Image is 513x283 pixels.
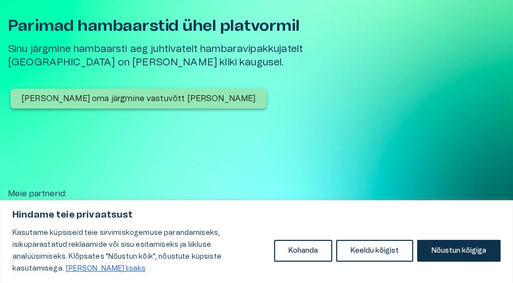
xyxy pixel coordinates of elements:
p: [PERSON_NAME] oma järgmine vastuvõtt [PERSON_NAME] [21,93,256,105]
p: Meie partnerid : [8,188,505,200]
p: Kasutame küpsiseid teie sirvimiskogemuse parandamiseks, isikupärastatud reklaamide või sisu esita... [12,227,267,275]
button: [PERSON_NAME] oma järgmine vastuvõtt [PERSON_NAME] [10,89,267,109]
h1: Parimad hambaarstid ühel platvormil [8,17,330,35]
span: Help [51,8,66,16]
button: Kohanda [274,240,332,262]
a: Loe lisaks [66,265,146,273]
button: Nõustun kõigiga [417,240,501,262]
button: Keeldu kõigist [336,240,413,262]
p: Hindame teie privaatsust [12,209,501,221]
h5: Sinu järgmine hambaarsti aeg juhtivatelt hambaravipakkujatelt [GEOGRAPHIC_DATA] on [PERSON_NAME] ... [8,43,330,69]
